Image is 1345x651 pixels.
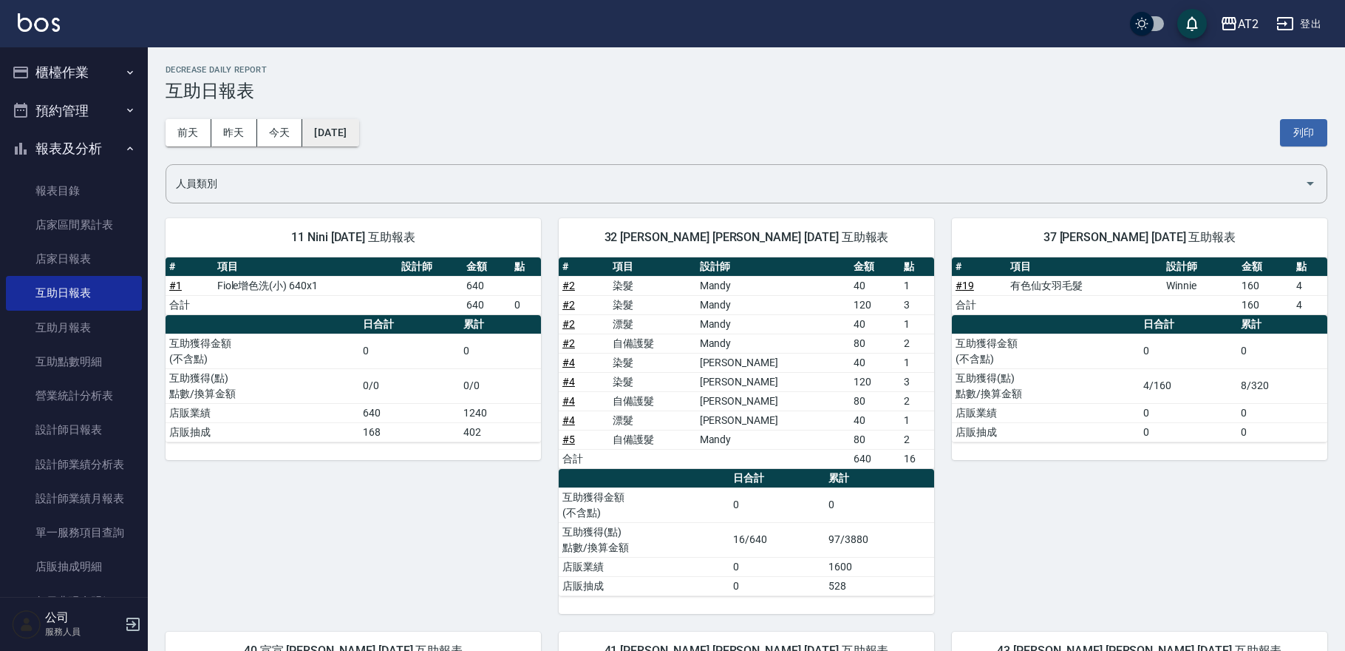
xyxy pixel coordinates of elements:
img: Logo [18,13,60,32]
td: 16/640 [729,522,825,557]
td: 640 [463,276,511,295]
td: 自備護髮 [609,430,696,449]
td: 自備護髮 [609,391,696,411]
th: 點 [511,257,541,277]
th: # [952,257,1007,277]
td: 80 [850,391,900,411]
td: 有色仙女羽毛髮 [1007,276,1162,295]
button: 前天 [166,119,211,146]
a: 報表目錄 [6,174,142,208]
th: 累計 [460,315,541,334]
td: 2 [900,334,934,353]
td: 120 [850,295,900,314]
td: 97/3880 [825,522,934,557]
img: Person [12,610,41,639]
td: Mandy [696,334,850,353]
th: 設計師 [398,257,463,277]
table: a dense table [166,315,541,442]
td: [PERSON_NAME] [696,372,850,391]
td: 0/0 [359,368,460,403]
td: 0 [1237,403,1327,422]
span: 32 [PERSON_NAME] [PERSON_NAME] [DATE] 互助報表 [576,230,916,245]
td: 0 [729,557,825,576]
input: 人員名稱 [172,171,1298,197]
td: [PERSON_NAME] [696,353,850,372]
td: Mandy [696,295,850,314]
th: 設計師 [696,257,850,277]
td: 160 [1238,276,1293,295]
td: 528 [825,576,934,596]
button: [DATE] [302,119,358,146]
td: 8/320 [1237,368,1327,403]
td: 1 [900,276,934,295]
button: save [1177,9,1207,38]
button: AT2 [1214,9,1264,39]
td: 1 [900,314,934,334]
td: 店販業績 [559,557,729,576]
table: a dense table [952,315,1327,442]
th: 金額 [850,257,900,277]
a: 店家區間累計表 [6,208,142,242]
th: 金額 [463,257,511,277]
td: 640 [463,295,511,314]
td: Winnie [1162,276,1238,295]
td: 640 [359,403,460,422]
td: 3 [900,372,934,391]
td: 168 [359,422,460,442]
td: 漂髮 [609,411,696,430]
td: 合計 [559,449,609,468]
button: 列印 [1280,119,1327,146]
a: 每日非現金明細 [6,584,142,618]
td: 80 [850,334,900,353]
td: 染髮 [609,353,696,372]
td: 0 [1140,422,1237,442]
p: 服務人員 [45,625,120,638]
td: 互助獲得金額 (不含點) [166,334,359,368]
a: 互助月報表 [6,311,142,345]
td: 0 [460,334,541,368]
td: 40 [850,353,900,372]
th: 日合計 [1140,315,1237,334]
table: a dense table [559,257,934,469]
td: 互助獲得金額 (不含點) [559,488,729,522]
th: 累計 [825,469,934,488]
th: 設計師 [1162,257,1238,277]
td: 0 [729,576,825,596]
td: 0 [825,488,934,522]
td: 1 [900,353,934,372]
h2: Decrease Daily Report [166,65,1327,75]
span: 37 [PERSON_NAME] [DATE] 互助報表 [970,230,1310,245]
a: 店販抽成明細 [6,550,142,584]
td: 3 [900,295,934,314]
a: #4 [562,395,575,407]
th: 項目 [1007,257,1162,277]
td: 合計 [166,295,214,314]
td: 店販抽成 [952,422,1140,442]
a: 設計師業績分析表 [6,448,142,482]
th: # [559,257,609,277]
td: 0/0 [460,368,541,403]
td: 自備護髮 [609,334,696,353]
button: 櫃檯作業 [6,53,142,92]
a: 設計師日報表 [6,413,142,447]
th: 金額 [1238,257,1293,277]
td: Fiole增色洗(小) 640x1 [214,276,398,295]
a: 設計師業績月報表 [6,482,142,516]
td: 合計 [952,295,1007,314]
th: 日合計 [729,469,825,488]
td: 店販抽成 [166,422,359,442]
a: 互助日報表 [6,276,142,310]
button: 登出 [1270,10,1327,38]
td: 0 [1237,334,1327,368]
td: 2 [900,391,934,411]
td: 店販抽成 [559,576,729,596]
a: #19 [956,280,974,291]
td: 80 [850,430,900,449]
table: a dense table [952,257,1327,315]
a: #2 [562,299,575,311]
th: 累計 [1237,315,1327,334]
button: Open [1298,172,1322,195]
th: 項目 [214,257,398,277]
button: 昨天 [211,119,257,146]
a: #1 [169,280,182,291]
